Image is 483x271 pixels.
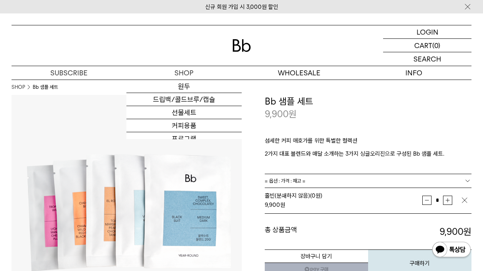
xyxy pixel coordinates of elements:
[289,108,297,120] span: 원
[12,66,126,80] a: SUBSCRIBE
[242,66,357,80] p: WHOLESALE
[461,196,468,204] img: 삭제
[126,106,241,119] a: 선물세트
[265,225,368,238] dt: 총 상품금액
[432,39,440,52] p: (0)
[126,80,241,93] a: 원두
[463,226,471,237] b: 원
[417,25,438,38] p: LOGIN
[265,174,305,188] span: = 옵션 : 가격 : 재고 =
[383,25,471,39] a: LOGIN
[265,149,472,158] p: 2가지 대표 블렌드와 매달 소개하는 3가지 싱글오리진으로 구성된 Bb 샘플 세트.
[126,132,241,145] a: 프로그램
[443,196,452,205] button: 증가
[432,241,471,259] img: 카카오톡 채널 1:1 채팅 버튼
[265,136,472,149] p: 섬세한 커피 애호가를 위한 특별한 컬렉션
[265,249,368,263] button: 장바구니 담기
[383,39,471,52] a: CART (0)
[12,83,25,91] a: SHOP
[440,226,471,237] strong: 9,900
[33,83,58,91] li: Bb 샘플 세트
[414,39,432,52] p: CART
[126,93,241,106] a: 드립백/콜드브루/캡슐
[265,192,322,199] span: 홀빈(분쇄하지 않음) (0원)
[265,108,297,121] p: 9,900
[265,200,423,209] div: 원
[205,3,278,10] a: 신규 회원 가입 시 3,000원 할인
[232,39,251,52] img: 로고
[265,201,280,208] strong: 9,900
[357,66,471,80] p: INFO
[422,196,432,205] button: 감소
[265,95,472,108] h3: Bb 샘플 세트
[126,66,241,80] a: SHOP
[126,119,241,132] a: 커피용품
[413,52,441,66] p: SEARCH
